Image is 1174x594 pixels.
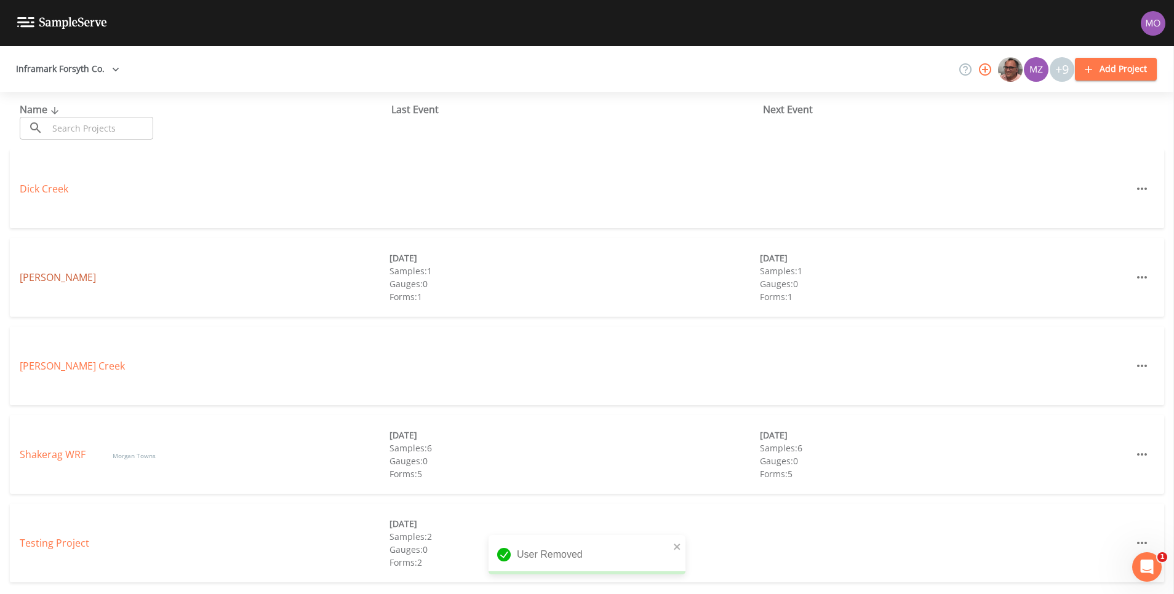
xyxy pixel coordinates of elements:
div: Samples: 6 [760,442,1130,454]
img: e5df77a8b646eb52ef3ad048c1c29e95 [1141,11,1165,36]
div: [DATE] [389,429,759,442]
div: Samples: 1 [760,264,1130,277]
div: +9 [1050,57,1074,82]
div: [DATE] [389,517,759,530]
div: Forms: 2 [389,556,759,569]
div: Last Event [391,102,763,117]
a: Testing Project [20,536,89,550]
span: Morgan Towns [113,451,156,460]
a: Dick Creek [20,182,68,196]
div: Forms: 5 [760,467,1130,480]
button: close [673,539,682,553]
button: Inframark Forsyth Co. [11,58,124,81]
div: Forms: 5 [389,467,759,480]
div: Forms: 1 [389,290,759,303]
div: Gauges: 0 [389,454,759,467]
a: [PERSON_NAME] [20,271,96,284]
div: [DATE] [760,429,1130,442]
a: [PERSON_NAME] Creek [20,359,125,373]
iframe: Intercom live chat [1132,552,1162,582]
span: 1 [1157,552,1167,562]
div: Gauges: 0 [389,277,759,290]
span: Name [20,103,62,116]
button: Add Project [1075,58,1157,81]
input: Search Projects [48,117,153,140]
div: [DATE] [389,251,759,264]
div: Samples: 6 [389,442,759,454]
a: Shakerag WRF [20,448,88,461]
div: Gauges: 0 [760,454,1130,467]
div: Gauges: 0 [760,277,1130,290]
img: e2d790fa78825a4bb76dcb6ab311d44c [998,57,1023,82]
div: [DATE] [760,251,1130,264]
div: User Removed [489,535,685,574]
div: Mike Franklin [997,57,1023,82]
img: logo [17,17,107,29]
img: 9a4029ee4f79ce97a5edb43f0ad11695 [1024,57,1048,82]
div: Forms: 1 [760,290,1130,303]
div: Samples: 1 [389,264,759,277]
div: Samples: 2 [389,530,759,543]
div: Myra Zabec [1023,57,1049,82]
div: Gauges: 0 [389,543,759,556]
div: Next Event [763,102,1135,117]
